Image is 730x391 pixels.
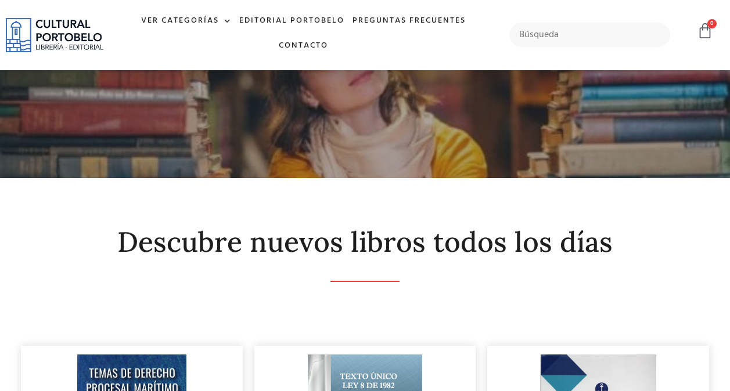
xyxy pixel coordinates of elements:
a: Editorial Portobelo [235,9,348,34]
a: Contacto [275,34,332,59]
a: Preguntas frecuentes [348,9,470,34]
a: 0 [697,23,713,39]
h2: Descubre nuevos libros todos los días [21,227,709,258]
a: Ver Categorías [137,9,235,34]
span: 0 [707,19,717,28]
input: Búsqueda [509,23,670,47]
